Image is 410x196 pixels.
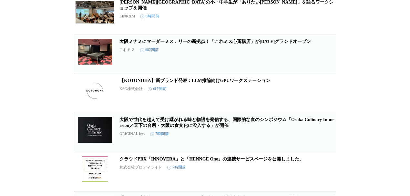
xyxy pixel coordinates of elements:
[140,47,159,53] time: 6時間前
[167,165,186,170] time: 7時間前
[140,14,159,19] time: 6時間前
[150,131,169,137] time: 7時間前
[148,86,167,92] time: 6時間前
[119,78,270,83] a: 【KOTONOHA】新ブランド発表：LLM推論向けGPUワークステーション
[119,14,135,19] p: LINK&M
[119,117,334,128] a: 大阪で世代を超えて受け継がれる味と物語を発信する、国際的な食のシンポジウム「Osaka Culinary Immersion／天下の台所・大阪の食文化に没入する」が開催
[76,39,114,65] img: 大阪ミナミにマーダーミステリーの新拠点！「これミス心斎橋店」が2025年4月グランドオープン
[119,47,135,53] p: これミス
[119,165,162,170] p: 株式会社プロディライト
[119,86,143,92] p: KSG株式会社
[76,117,114,143] img: 大阪で世代を超えて受け継がれる味と物語を発信する、国際的な食のシンポジウム「Osaka Culinary Immersion／天下の台所・大阪の食文化に没入する」が開催
[119,157,304,161] a: クラウドPBX「INNOVERA」と「HENNGE One」の連携サービスページを公開しました。
[76,78,114,104] img: 【KOTONOHA】新ブランド発表：LLM推論向けGPUワークステーション
[119,39,311,44] a: 大阪ミナミにマーダーミステリーの新拠点！「これミス心斎橋店」が[DATE]グランドオープン
[76,156,114,182] img: クラウドPBX「INNOVERA」と「HENNGE One」の連携サービスページを公開しました。
[119,131,145,136] p: ORIGINAL Inc.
